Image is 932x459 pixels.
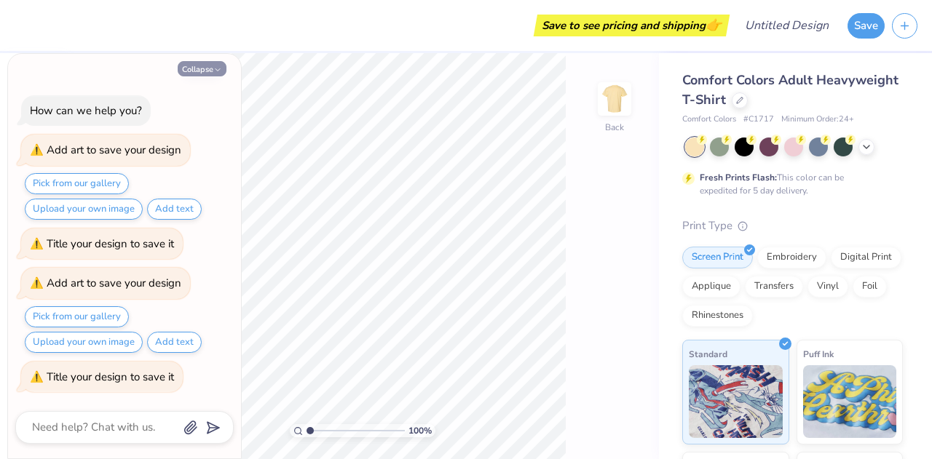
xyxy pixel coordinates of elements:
[147,332,202,353] button: Add text
[682,305,753,327] div: Rhinestones
[25,332,143,353] button: Upload your own image
[689,346,727,362] span: Standard
[25,199,143,220] button: Upload your own image
[733,11,840,40] input: Untitled Design
[689,365,783,438] img: Standard
[848,13,885,39] button: Save
[25,306,129,327] button: Pick from our gallery
[682,113,736,126] span: Comfort Colors
[47,143,181,157] div: Add art to save your design
[600,84,629,113] img: Back
[743,113,774,126] span: # C1717
[178,61,226,76] button: Collapse
[700,172,777,183] strong: Fresh Prints Flash:
[682,247,753,268] div: Screen Print
[408,424,432,437] span: 100 %
[605,121,624,134] div: Back
[47,370,174,384] div: Title your design to save it
[745,276,803,298] div: Transfers
[147,199,202,220] button: Add text
[47,276,181,290] div: Add art to save your design
[700,171,879,197] div: This color can be expedited for 5 day delivery.
[853,276,887,298] div: Foil
[757,247,826,268] div: Embroidery
[831,247,901,268] div: Digital Print
[682,217,903,234] div: Print Type
[47,236,174,251] div: Title your design to save it
[30,103,142,118] div: How can we help you?
[807,276,848,298] div: Vinyl
[803,365,897,438] img: Puff Ink
[682,276,741,298] div: Applique
[537,15,726,36] div: Save to see pricing and shipping
[781,113,854,126] span: Minimum Order: 24 +
[706,16,722,33] span: 👉
[25,173,129,194] button: Pick from our gallery
[803,346,834,362] span: Puff Ink
[682,71,899,108] span: Comfort Colors Adult Heavyweight T-Shirt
